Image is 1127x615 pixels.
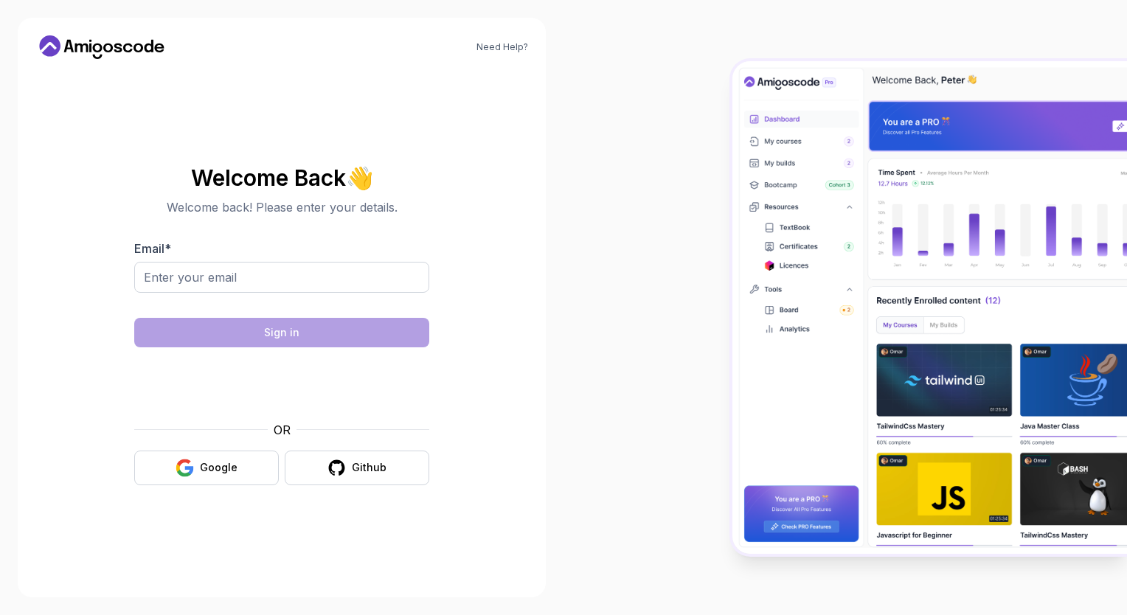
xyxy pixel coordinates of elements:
[134,198,429,216] p: Welcome back! Please enter your details.
[476,41,528,53] a: Need Help?
[344,163,375,192] span: 👋
[134,262,429,293] input: Enter your email
[274,421,291,439] p: OR
[352,460,386,475] div: Github
[134,241,171,256] label: Email *
[264,325,299,340] div: Sign in
[200,460,237,475] div: Google
[134,318,429,347] button: Sign in
[134,451,279,485] button: Google
[134,166,429,190] h2: Welcome Back
[35,35,168,59] a: Home link
[170,356,393,412] iframe: Widget containing checkbox for hCaptcha security challenge
[285,451,429,485] button: Github
[732,61,1127,553] img: Amigoscode Dashboard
